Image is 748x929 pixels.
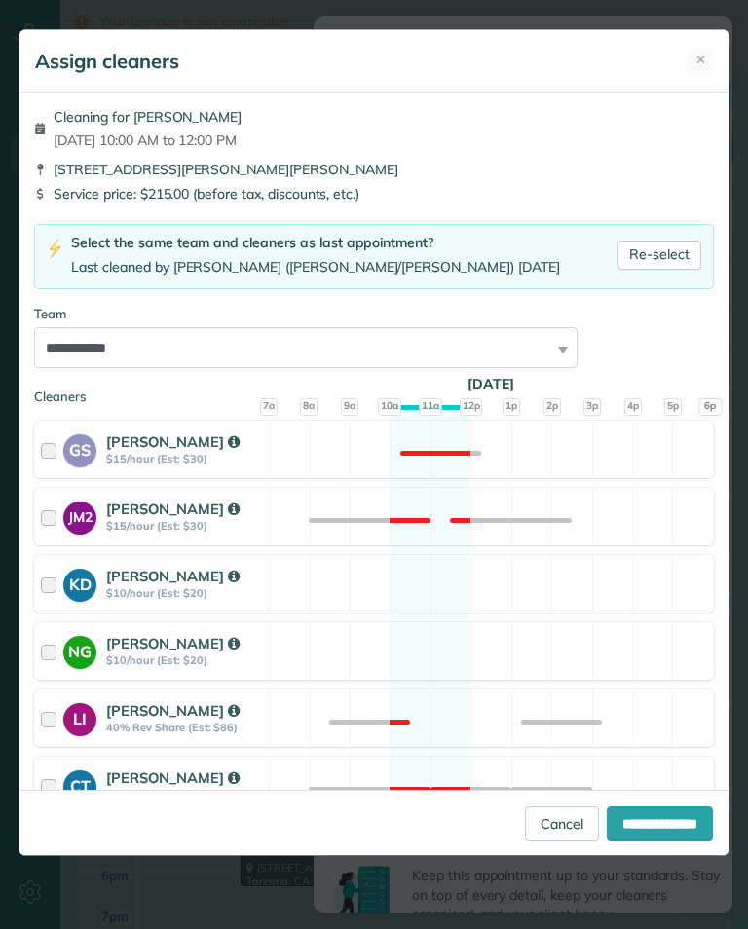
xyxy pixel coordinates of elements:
[63,502,96,528] strong: JM2
[525,806,599,841] a: Cancel
[54,107,242,127] span: Cleaning for [PERSON_NAME]
[106,500,239,518] strong: [PERSON_NAME]
[47,239,63,259] img: lightning-bolt-icon-94e5364df696ac2de96d3a42b8a9ff6ba979493684c50e6bbbcda72601fa0d29.png
[63,636,96,663] strong: NG
[106,701,239,720] strong: [PERSON_NAME]
[106,519,263,533] strong: $15/hour (Est: $30)
[63,770,96,798] strong: CT
[34,160,714,179] div: [STREET_ADDRESS][PERSON_NAME][PERSON_NAME]
[106,721,263,734] strong: 40% Rev Share (Est: $86)
[34,184,714,204] div: Service price: $215.00 (before tax, discounts, etc.)
[695,51,706,69] span: ✕
[106,768,239,787] strong: [PERSON_NAME]
[35,48,179,75] h5: Assign cleaners
[63,703,96,730] strong: LI
[63,434,96,462] strong: GS
[63,569,96,596] strong: KD
[34,305,714,323] div: Team
[106,634,239,652] strong: [PERSON_NAME]
[71,233,559,253] div: Select the same team and cleaners as last appointment?
[54,130,242,150] span: [DATE] 10:00 AM to 12:00 PM
[34,388,714,393] div: Cleaners
[106,432,239,451] strong: [PERSON_NAME]
[106,567,239,585] strong: [PERSON_NAME]
[617,241,701,270] a: Re-select
[106,586,263,600] strong: $10/hour (Est: $20)
[106,788,263,801] strong: $15/hour (Est: $30)
[106,653,263,667] strong: $10/hour (Est: $20)
[71,257,559,278] div: Last cleaned by [PERSON_NAME] ([PERSON_NAME]/[PERSON_NAME]) [DATE]
[106,452,263,465] strong: $15/hour (Est: $30)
